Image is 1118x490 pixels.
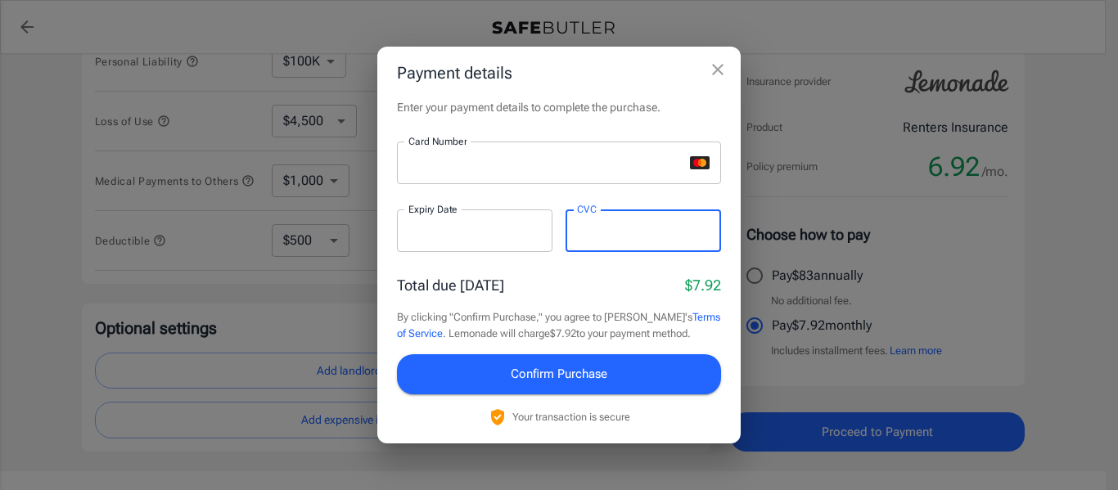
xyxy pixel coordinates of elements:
p: By clicking "Confirm Purchase," you agree to [PERSON_NAME]'s . Lemonade will charge $7.92 to your... [397,309,721,341]
span: Confirm Purchase [511,363,607,384]
a: Terms of Service [397,311,720,339]
label: CVC [577,202,597,216]
button: close [701,53,734,86]
svg: mastercard [690,156,710,169]
iframe: Secure CVC input frame [577,223,710,239]
label: Card Number [408,134,467,148]
button: Confirm Purchase [397,354,721,393]
iframe: Secure card number input frame [408,155,683,171]
label: Expiry Date [408,202,458,216]
iframe: Secure expiration date input frame [408,223,541,239]
p: Your transaction is secure [512,409,630,425]
p: $7.92 [685,274,721,296]
p: Enter your payment details to complete the purchase. [397,99,721,115]
p: Total due [DATE] [397,274,504,296]
h2: Payment details [377,47,741,99]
